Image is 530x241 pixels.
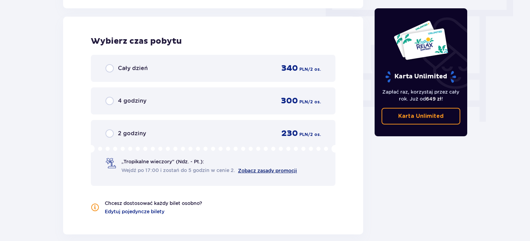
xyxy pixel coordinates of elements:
a: Zobacz zasady promocji [238,168,297,173]
h2: Wybierz czas pobytu [91,36,335,46]
span: 230 [281,128,298,139]
span: PLN [299,66,308,72]
p: Karta Unlimited [385,71,457,83]
span: Cały dzień [118,64,148,72]
span: / 2 os. [308,99,321,105]
p: Chcesz dostosować każdy bilet osobno? [105,200,202,207]
span: PLN [299,131,308,138]
span: „Tropikalne wieczory" (Ndz. - Pt.): [121,158,204,165]
span: PLN [299,99,308,105]
span: 300 [281,96,298,106]
span: 2 godziny [118,130,146,137]
span: / 2 os. [308,131,321,138]
span: 340 [281,63,298,74]
p: Zapłać raz, korzystaj przez cały rok. Już od ! [382,88,461,102]
span: 649 zł [426,96,442,102]
span: 4 godziny [118,97,146,105]
span: / 2 os. [308,66,321,72]
a: Edytuj pojedyncze bilety [105,208,164,215]
a: Karta Unlimited [382,108,461,124]
span: Wejdź po 17:00 i zostań do 5 godzin w cenie 2. [121,167,235,174]
img: Dwie karty całoroczne do Suntago z napisem 'UNLIMITED RELAX', na białym tle z tropikalnymi liśćmi... [393,20,448,60]
p: Karta Unlimited [398,112,444,120]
